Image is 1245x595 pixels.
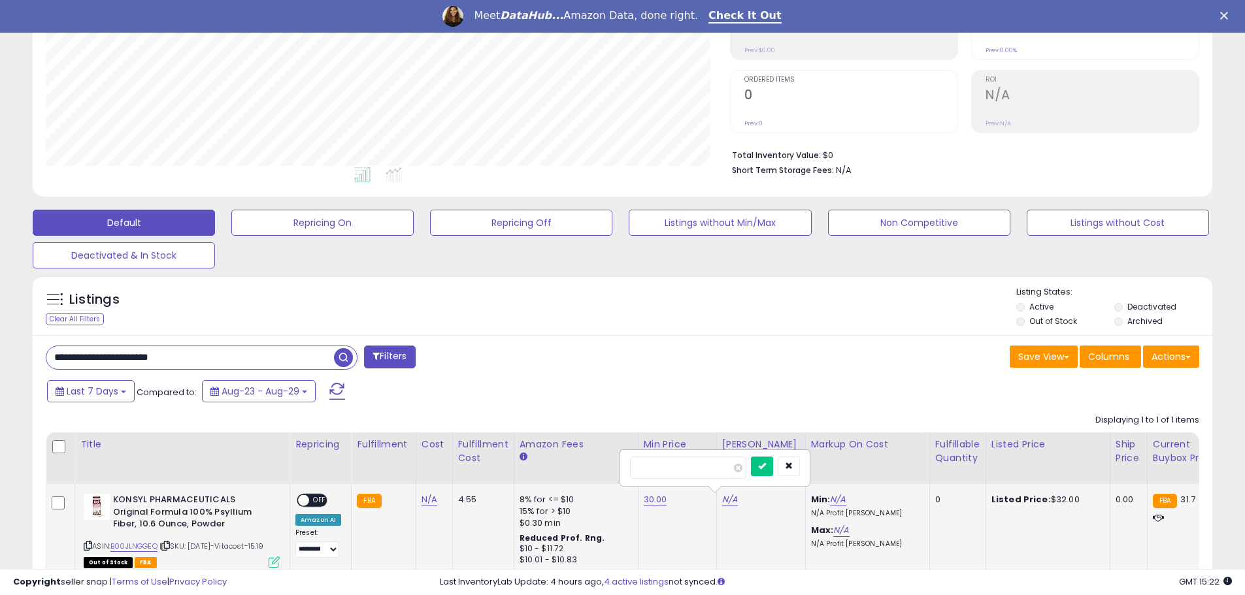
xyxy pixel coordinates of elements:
[422,493,437,506] a: N/A
[500,9,563,22] i: DataHub...
[430,210,612,236] button: Repricing Off
[991,493,1051,506] b: Listed Price:
[84,557,133,568] span: All listings that are currently out of stock and unavailable for purchase on Amazon
[935,494,976,506] div: 0
[520,494,628,506] div: 8% for <= $10
[202,380,316,402] button: Aug-23 - Aug-29
[744,46,775,54] small: Prev: $0.00
[828,210,1010,236] button: Non Competitive
[986,88,1199,105] h2: N/A
[811,524,834,536] b: Max:
[309,495,330,506] span: OFF
[811,509,920,518] p: N/A Profit [PERSON_NAME]
[1220,12,1233,20] div: Close
[722,493,738,506] a: N/A
[295,528,341,558] div: Preset:
[986,76,1199,84] span: ROI
[84,494,280,566] div: ASIN:
[708,9,782,24] a: Check It Out
[1153,494,1177,508] small: FBA
[135,557,157,568] span: FBA
[46,313,104,325] div: Clear All Filters
[357,438,410,451] div: Fulfillment
[169,575,227,588] a: Privacy Policy
[604,575,669,588] a: 4 active listings
[732,165,834,176] b: Short Term Storage Fees:
[295,514,341,526] div: Amazon AI
[33,210,215,236] button: Default
[732,150,821,161] b: Total Inventory Value:
[520,451,527,463] small: Amazon Fees.
[1153,438,1220,465] div: Current Buybox Price
[222,385,299,398] span: Aug-23 - Aug-29
[1116,438,1142,465] div: Ship Price
[991,494,1100,506] div: $32.00
[1127,315,1163,327] label: Archived
[113,494,272,534] b: KONSYL PHARMACEUTICALS Original Formula 100% Psyllium Fiber, 10.6 Ounce, Powder
[474,9,698,22] div: Meet Amazon Data, done right.
[991,438,1104,451] div: Listed Price
[722,438,800,451] div: [PERSON_NAME]
[442,6,463,27] img: Profile image for Georgie
[520,555,628,566] div: $10.01 - $10.83
[811,539,920,549] p: N/A Profit [PERSON_NAME]
[1088,350,1129,363] span: Columns
[520,517,628,529] div: $0.30 min
[159,541,264,551] span: | SKU: [DATE]-Vitacost-15.19
[1027,210,1209,236] button: Listings without Cost
[110,541,158,552] a: B00JLNGGEQ
[84,494,110,520] img: 418n+6LdgvL._SL40_.jpg
[744,88,957,105] h2: 0
[1180,493,1195,506] span: 31.7
[422,438,447,451] div: Cost
[357,494,381,508] small: FBA
[986,46,1017,54] small: Prev: 0.00%
[520,506,628,517] div: 15% for > $10
[33,242,215,268] button: Deactivated & In Stock
[1179,575,1232,588] span: 2025-09-6 15:22 GMT
[1143,346,1199,368] button: Actions
[935,438,980,465] div: Fulfillable Quantity
[1010,346,1078,368] button: Save View
[805,432,929,484] th: The percentage added to the cost of goods (COGS) that forms the calculator for Min & Max prices.
[644,438,711,451] div: Min Price
[80,438,284,451] div: Title
[811,438,924,451] div: Markup on Cost
[644,493,667,506] a: 30.00
[440,576,1232,588] div: Last InventoryLab Update: 4 hours ago, not synced.
[833,524,849,537] a: N/A
[1116,494,1137,506] div: 0.00
[112,575,167,588] a: Terms of Use
[811,493,831,506] b: Min:
[1095,414,1199,426] div: Displaying 1 to 1 of 1 items
[520,438,633,451] div: Amazon Fees
[67,385,118,398] span: Last 7 Days
[137,386,197,398] span: Compared to:
[830,493,846,506] a: N/A
[231,210,414,236] button: Repricing On
[1016,286,1212,298] p: Listing States:
[295,438,346,451] div: Repricing
[47,380,135,402] button: Last 7 Days
[520,543,628,555] div: $10 - $11.72
[1029,315,1077,327] label: Out of Stock
[458,494,504,506] div: 4.55
[1080,346,1141,368] button: Columns
[1127,301,1176,312] label: Deactivated
[13,575,61,588] strong: Copyright
[13,576,227,588] div: seller snap | |
[69,291,120,309] h5: Listings
[364,346,415,368] button: Filters
[744,76,957,84] span: Ordered Items
[629,210,811,236] button: Listings without Min/Max
[836,164,852,176] span: N/A
[1029,301,1054,312] label: Active
[520,532,605,543] b: Reduced Prof. Rng.
[986,120,1011,127] small: Prev: N/A
[744,120,763,127] small: Prev: 0
[458,438,508,465] div: Fulfillment Cost
[732,146,1189,162] li: $0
